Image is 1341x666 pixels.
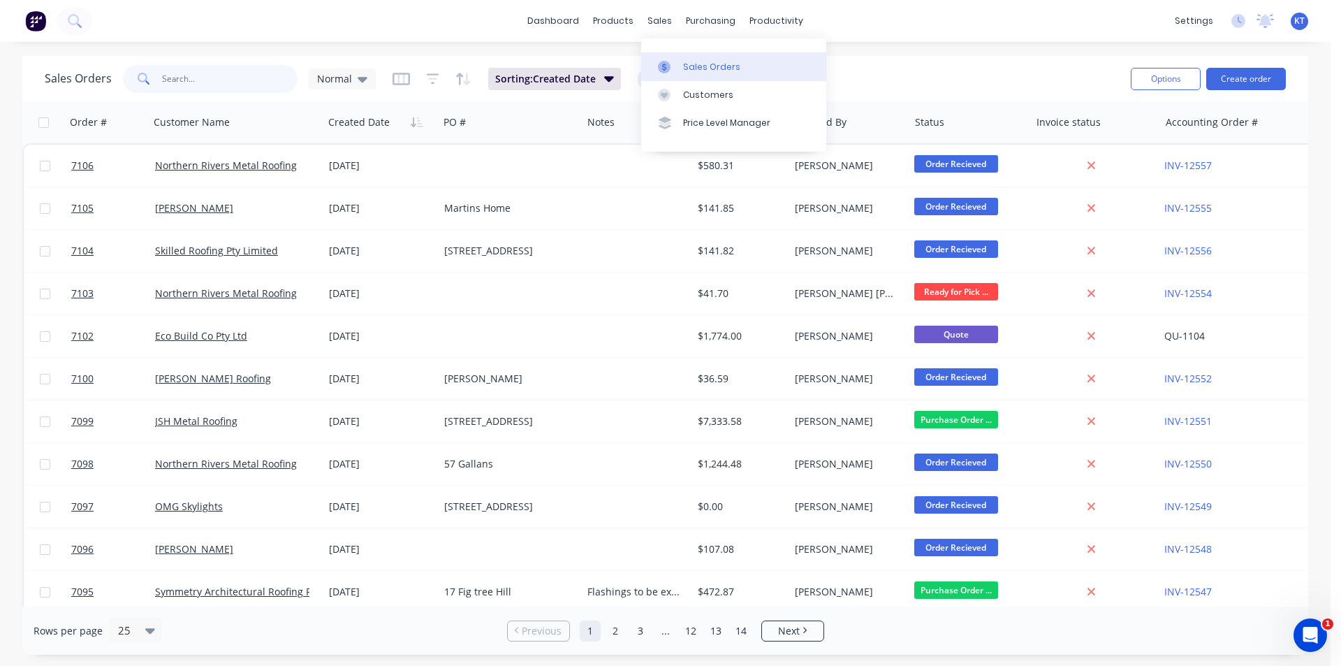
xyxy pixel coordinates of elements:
a: [PERSON_NAME] [155,542,233,556]
span: 7100 [71,372,94,386]
div: [PERSON_NAME] [795,457,897,471]
a: Skilled Roofing Pty Limited [155,244,278,257]
a: 7096 [71,528,155,570]
a: Northern Rivers Metal Roofing [155,159,297,172]
span: Order Recieved [914,155,998,173]
span: 7103 [71,287,94,301]
a: Page 1 is your current page [580,621,601,642]
a: 7103 [71,273,155,314]
a: Price Level Manager [641,109,826,137]
a: Page 12 [680,621,701,642]
span: Previous [522,624,562,638]
button: Reset [638,69,672,89]
a: 7097 [71,486,155,528]
a: [PERSON_NAME] Roofing [155,372,271,385]
div: [PERSON_NAME] [795,585,897,599]
div: [PERSON_NAME] [795,372,897,386]
div: Customer Name [154,115,230,129]
div: [PERSON_NAME] [PERSON_NAME] [795,287,897,301]
div: [DATE] [329,329,433,343]
div: $0.00 [698,500,779,514]
a: 7099 [71,400,155,442]
div: [DATE] [329,414,433,428]
a: OMG Skylights [155,500,223,513]
div: Martins Home [444,201,570,215]
button: Create order [1206,68,1286,90]
div: $472.87 [698,585,779,599]
a: INV-12557 [1164,159,1212,172]
div: Accounting Order # [1166,115,1258,129]
ul: Pagination [501,621,830,642]
span: Order Recieved [914,368,998,386]
div: PO # [444,115,466,129]
div: $36.59 [698,372,779,386]
a: 7104 [71,230,155,272]
a: Page 3 [630,621,651,642]
a: Page 2 [605,621,626,642]
h1: Sales Orders [45,72,112,85]
img: Factory [25,10,46,31]
div: [DATE] [329,201,433,215]
a: Page 13 [705,621,726,642]
div: [PERSON_NAME] [795,542,897,556]
span: Next [778,624,800,638]
div: [PERSON_NAME] [795,244,897,258]
div: [PERSON_NAME] [444,372,570,386]
a: 7098 [71,443,155,485]
div: [DATE] [329,500,433,514]
button: Sorting:Created Date [488,68,621,90]
span: Order Recieved [914,198,998,215]
div: [PERSON_NAME] [795,414,897,428]
a: Northern Rivers Metal Roofing [155,287,297,300]
span: Order Recieved [914,454,998,471]
a: dashboard [520,10,586,31]
div: [DATE] [329,542,433,556]
div: [DATE] [329,244,433,258]
div: $1,774.00 [698,329,779,343]
div: $1,244.48 [698,457,779,471]
a: Previous page [508,624,569,638]
span: 7099 [71,414,94,428]
div: [PERSON_NAME] [795,500,897,514]
div: $141.85 [698,201,779,215]
span: 7102 [71,329,94,343]
span: 7098 [71,457,94,471]
div: Status [915,115,944,129]
a: 7095 [71,571,155,613]
span: Order Recieved [914,240,998,258]
div: [DATE] [329,159,433,173]
a: INV-12554 [1164,287,1212,300]
a: Sales Orders [641,52,826,80]
span: 7105 [71,201,94,215]
div: [DATE] [329,457,433,471]
div: [STREET_ADDRESS] [444,414,570,428]
a: [PERSON_NAME] [155,201,233,215]
span: 7104 [71,244,94,258]
div: $141.82 [698,244,779,258]
span: KT [1294,15,1305,27]
div: [PERSON_NAME] [795,329,897,343]
a: QU-1104 [1164,329,1205,342]
span: Purchase Order ... [914,581,998,599]
span: Rows per page [34,624,103,638]
a: 7102 [71,315,155,357]
div: $107.08 [698,542,779,556]
div: settings [1168,10,1220,31]
a: 7105 [71,187,155,229]
span: 7096 [71,542,94,556]
div: Flashings to be express [587,585,681,599]
div: products [586,10,640,31]
div: [DATE] [329,287,433,301]
a: INV-12552 [1164,372,1212,385]
span: Ready for Pick ... [914,283,998,301]
div: $580.31 [698,159,779,173]
div: Notes [587,115,615,129]
div: productivity [742,10,810,31]
a: Page 14 [731,621,752,642]
a: Eco Build Co Pty Ltd [155,329,247,342]
div: Sales Orders [683,61,740,73]
a: Symmetry Architectural Roofing Pty Ltd [155,585,337,598]
a: INV-12549 [1164,500,1212,513]
a: Next page [762,624,823,638]
a: INV-12547 [1164,585,1212,598]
